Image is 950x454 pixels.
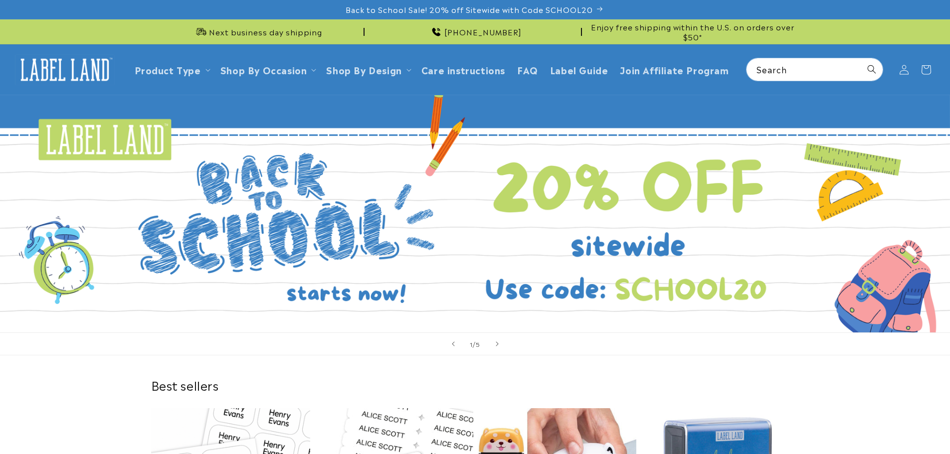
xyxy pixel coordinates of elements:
[586,19,799,44] div: Announcement
[517,64,538,75] span: FAQ
[550,64,608,75] span: Label Guide
[129,58,214,81] summary: Product Type
[614,58,735,81] a: Join Affiliate Program
[320,58,415,81] summary: Shop By Design
[151,19,365,44] div: Announcement
[209,27,322,37] span: Next business day shipping
[214,58,321,81] summary: Shop By Occasion
[861,58,883,80] button: Search
[15,54,115,85] img: Label Land
[11,50,119,89] a: Label Land
[544,58,614,81] a: Label Guide
[486,333,508,355] button: Next slide
[444,27,522,37] span: [PHONE_NUMBER]
[511,58,544,81] a: FAQ
[620,64,729,75] span: Join Affiliate Program
[135,63,201,76] a: Product Type
[442,333,464,355] button: Previous slide
[476,339,480,349] span: 5
[586,22,799,41] span: Enjoy free shipping within the U.S. on orders over $50*
[220,64,307,75] span: Shop By Occasion
[151,377,799,393] h2: Best sellers
[415,58,511,81] a: Care instructions
[470,339,473,349] span: 1
[346,4,593,14] span: Back to School Sale! 20% off Sitewide with Code SCHOOL20
[369,19,582,44] div: Announcement
[473,339,476,349] span: /
[326,63,401,76] a: Shop By Design
[421,64,505,75] span: Care instructions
